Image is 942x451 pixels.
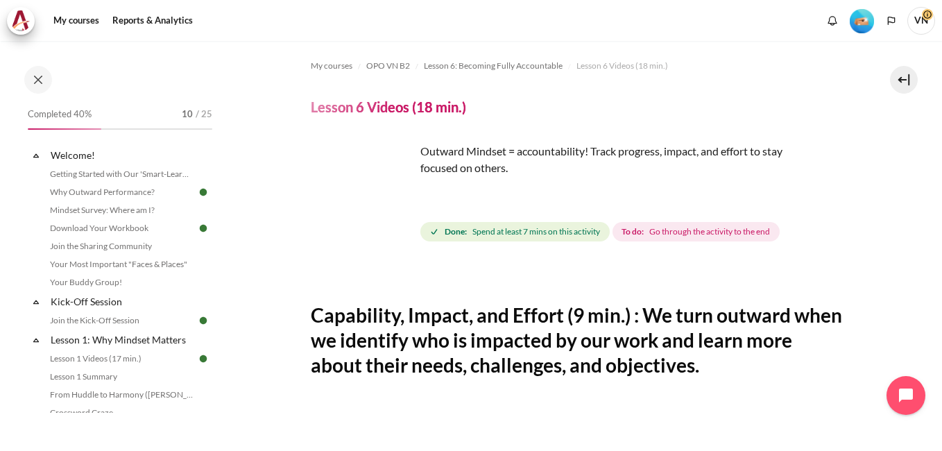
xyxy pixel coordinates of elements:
img: Done [197,222,209,235]
span: Lesson 6 Videos (18 min.) [576,60,668,72]
div: Level #2 [850,8,874,33]
a: Lesson 6: Becoming Fully Accountable [424,58,563,74]
a: Lesson 1 Summary [46,368,197,385]
span: Collapse [29,333,43,347]
h4: Lesson 6 Videos (18 min.) [311,98,466,116]
span: Go through the activity to the end [649,226,770,238]
a: User menu [907,7,935,35]
a: My courses [49,7,104,35]
div: Completion requirements for Lesson 6 Videos (18 min.) [420,219,782,244]
h2: Capability, Impact, and Effort (9 min.) : We turn outward when we identify who is impacted by our... [311,303,843,378]
div: Show notification window with no new notifications [822,10,843,31]
span: Completed 40% [28,108,92,121]
a: Join the Sharing Community [46,238,197,255]
a: From Huddle to Harmony ([PERSON_NAME]'s Story) [46,386,197,403]
strong: To do: [622,226,644,238]
img: Done [197,186,209,198]
strong: Done: [445,226,467,238]
a: Lesson 1: Why Mindset Matters [49,330,197,349]
img: Architeck [11,10,31,31]
span: / 25 [196,108,212,121]
a: Mindset Survey: Where am I? [46,202,197,219]
a: Reports & Analytics [108,7,198,35]
a: Join the Kick-Off Session [46,312,197,329]
span: Collapse [29,295,43,309]
img: Done [197,352,209,365]
a: Crossword Craze [46,405,197,421]
p: Outward Mindset = accountability! Track progress, impact, and effort to stay focused on others. [311,143,796,176]
span: Collapse [29,148,43,162]
span: 10 [182,108,193,121]
a: OPO VN B2 [366,58,410,74]
a: Level #2 [844,8,880,33]
span: Lesson 6: Becoming Fully Accountable [424,60,563,72]
div: 40% [28,128,101,130]
a: Why Outward Performance? [46,184,197,201]
span: VN [907,7,935,35]
nav: Navigation bar [311,55,843,77]
button: Languages [881,10,902,31]
a: Lesson 1 Videos (17 min.) [46,350,197,367]
a: My courses [311,58,352,74]
a: Your Most Important "Faces & Places" [46,256,197,273]
img: Done [197,314,209,327]
a: Your Buddy Group! [46,274,197,291]
span: Spend at least 7 mins on this activity [472,226,600,238]
span: OPO VN B2 [366,60,410,72]
span: My courses [311,60,352,72]
a: Architeck Architeck [7,7,42,35]
img: dsffd [311,143,415,247]
a: Getting Started with Our 'Smart-Learning' Platform [46,166,197,182]
a: Download Your Workbook [46,220,197,237]
a: Lesson 6 Videos (18 min.) [576,58,668,74]
img: Level #2 [850,9,874,33]
a: Welcome! [49,146,197,164]
a: Kick-Off Session [49,292,197,311]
